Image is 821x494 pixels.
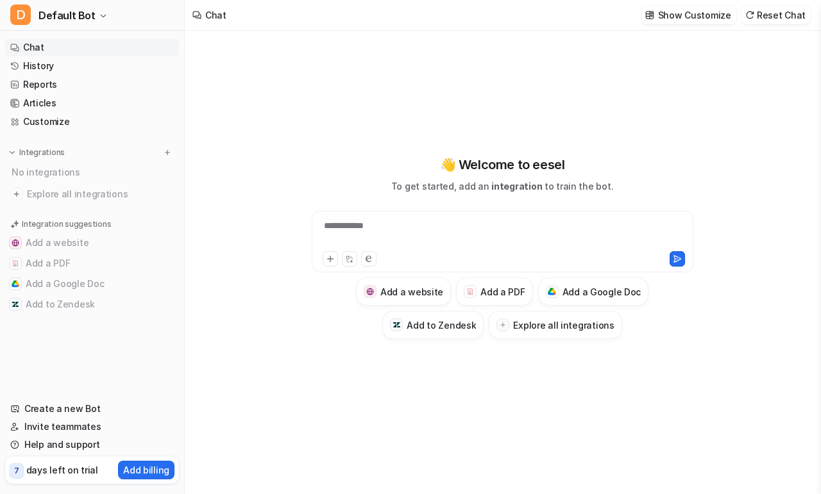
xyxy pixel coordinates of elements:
p: days left on trial [26,463,98,477]
button: Add to ZendeskAdd to Zendesk [382,311,484,339]
img: menu_add.svg [163,148,172,157]
button: Add a PDFAdd a PDF [5,253,179,274]
a: Articles [5,94,179,112]
img: Add to Zendesk [12,301,19,308]
p: Add billing [123,463,169,477]
button: Explore all integrations [489,311,622,339]
img: reset [745,10,754,20]
img: expand menu [8,148,17,157]
img: Add to Zendesk [393,321,401,329]
img: Add a website [12,239,19,247]
div: No integrations [8,161,179,183]
img: Add a PDF [12,259,19,267]
button: Integrations [5,146,69,159]
h3: Add a Google Doc [563,285,641,299]
button: Add a websiteAdd a website [356,277,451,306]
p: 👋 Welcome to eesel [440,155,565,174]
button: Add a Google DocAdd a Google Doc [5,274,179,294]
p: 7 [14,465,19,477]
a: Customize [5,113,179,131]
a: Create a new Bot [5,400,179,418]
h3: Add a PDF [480,285,525,299]
a: Help and support [5,436,179,454]
button: Add a Google DocAdd a Google Doc [538,277,649,306]
button: Add to ZendeskAdd to Zendesk [5,294,179,315]
div: Chat [205,8,226,22]
button: Show Customize [641,6,736,24]
span: integration [491,181,542,192]
img: Add a PDF [466,288,475,295]
img: Add a website [366,288,375,296]
a: Explore all integrations [5,185,179,203]
p: To get started, add an to train the bot. [391,179,613,193]
a: Chat [5,38,179,56]
p: Integrations [19,147,65,158]
span: D [10,4,31,25]
img: Add a Google Doc [548,288,556,295]
img: customize [645,10,654,20]
button: Add billing [118,461,174,479]
button: Add a websiteAdd a website [5,233,179,253]
button: Reset Chat [741,6,811,24]
img: Add a Google Doc [12,280,19,288]
h3: Add a website [380,285,443,299]
a: Invite teammates [5,418,179,436]
h3: Add to Zendesk [407,318,476,332]
h3: Explore all integrations [513,318,614,332]
a: History [5,57,179,75]
p: Show Customize [658,8,731,22]
a: Reports [5,76,179,94]
img: explore all integrations [10,188,23,201]
p: Integration suggestions [22,218,111,230]
span: Explore all integrations [27,184,174,204]
button: Add a PDFAdd a PDF [456,277,532,306]
span: Default Bot [38,6,96,24]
